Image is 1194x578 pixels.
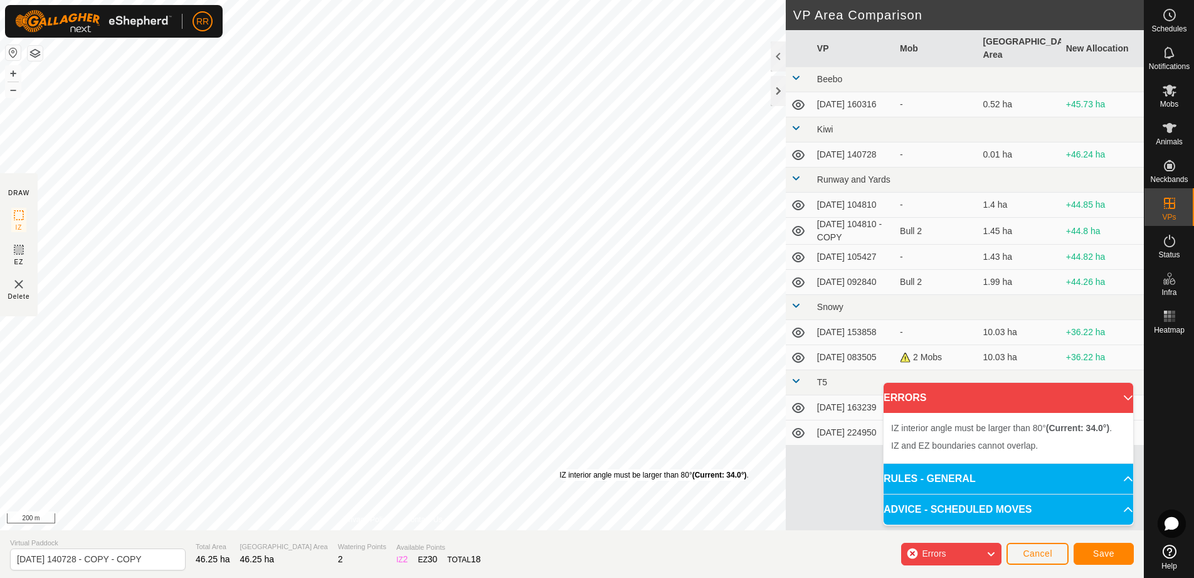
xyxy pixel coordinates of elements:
[812,345,895,370] td: [DATE] 083505
[338,554,343,564] span: 2
[900,148,973,161] div: -
[1093,549,1114,559] span: Save
[884,495,1133,525] p-accordion-header: ADVICE - SCHEDULED MOVES
[1151,25,1186,33] span: Schedules
[196,554,230,564] span: 46.25 ha
[884,502,1032,517] span: ADVICE - SCHEDULED MOVES
[817,174,890,185] span: Runway and Yards
[428,554,438,564] span: 30
[1061,270,1144,295] td: +44.26 ha
[978,218,1060,245] td: 1.45 ha
[884,383,1133,413] p-accordion-header: ERRORS
[891,423,1112,433] span: IZ interior angle must be larger than 80° .
[1061,245,1144,270] td: +44.82 ha
[1161,289,1176,296] span: Infra
[6,66,21,81] button: +
[405,514,442,525] a: Contact Us
[692,471,747,479] b: (Current: 34.0°)
[922,549,946,559] span: Errors
[978,270,1060,295] td: 1.99 ha
[1162,213,1176,221] span: VPs
[15,10,172,33] img: Gallagher Logo
[900,225,973,238] div: Bull 2
[817,74,842,84] span: Beebo
[884,390,926,405] span: ERRORS
[16,223,23,232] span: IZ
[447,553,480,566] div: TOTAL
[8,292,30,301] span: Delete
[28,46,43,61] button: Map Layers
[900,326,973,339] div: -
[812,320,895,345] td: [DATE] 153858
[6,82,21,97] button: –
[812,420,895,446] td: [DATE] 224950
[900,98,973,111] div: -
[900,351,973,364] div: 2 Mobs
[793,8,1144,23] h2: VP Area Comparison
[1061,92,1144,117] td: +45.73 ha
[1061,30,1144,67] th: New Allocation
[900,250,973,264] div: -
[978,92,1060,117] td: 0.52 ha
[891,441,1038,451] span: IZ and EZ boundaries cannot overlap.
[1149,63,1190,70] span: Notifications
[817,377,827,387] span: T5
[1074,543,1134,565] button: Save
[396,542,481,553] span: Available Points
[1160,100,1178,108] span: Mobs
[978,345,1060,370] td: 10.03 ha
[1023,549,1052,559] span: Cancel
[1158,251,1180,259] span: Status
[1006,543,1069,565] button: Cancel
[471,554,481,564] span: 18
[884,471,976,486] span: RULES - GENERAL
[1061,218,1144,245] td: +44.8 ha
[196,542,230,552] span: Total Area
[1061,193,1144,218] td: +44.85 ha
[1061,345,1144,370] td: +36.22 ha
[900,276,973,289] div: Bull 2
[403,554,408,564] span: 2
[196,15,209,28] span: RR
[11,277,26,292] img: VP
[1156,138,1183,146] span: Animals
[812,245,895,270] td: [DATE] 105427
[817,302,843,312] span: Snowy
[396,553,408,566] div: IZ
[1154,326,1185,334] span: Heatmap
[812,270,895,295] td: [DATE] 092840
[812,30,895,67] th: VP
[978,142,1060,168] td: 0.01 ha
[1046,423,1109,433] b: (Current: 34.0°)
[418,553,437,566] div: EZ
[978,193,1060,218] td: 1.4 ha
[978,320,1060,345] td: 10.03 ha
[978,245,1060,270] td: 1.43 ha
[812,142,895,168] td: [DATE] 140728
[900,198,973,211] div: -
[240,554,275,564] span: 46.25 ha
[817,124,833,134] span: Kiwi
[978,30,1060,67] th: [GEOGRAPHIC_DATA] Area
[343,514,390,525] a: Privacy Policy
[559,469,749,481] div: IZ interior angle must be larger than 80° .
[812,218,895,245] td: [DATE] 104810 - COPY
[812,92,895,117] td: [DATE] 160316
[14,257,24,267] span: EZ
[338,542,386,552] span: Watering Points
[8,188,29,198] div: DRAW
[1144,540,1194,575] a: Help
[6,45,21,60] button: Reset Map
[240,542,328,552] span: [GEOGRAPHIC_DATA] Area
[1161,562,1177,570] span: Help
[1150,176,1188,183] span: Neckbands
[1061,320,1144,345] td: +36.22 ha
[884,413,1133,463] p-accordion-content: ERRORS
[1061,142,1144,168] td: +46.24 ha
[812,193,895,218] td: [DATE] 104810
[884,464,1133,494] p-accordion-header: RULES - GENERAL
[812,395,895,420] td: [DATE] 163239
[10,538,186,549] span: Virtual Paddock
[895,30,978,67] th: Mob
